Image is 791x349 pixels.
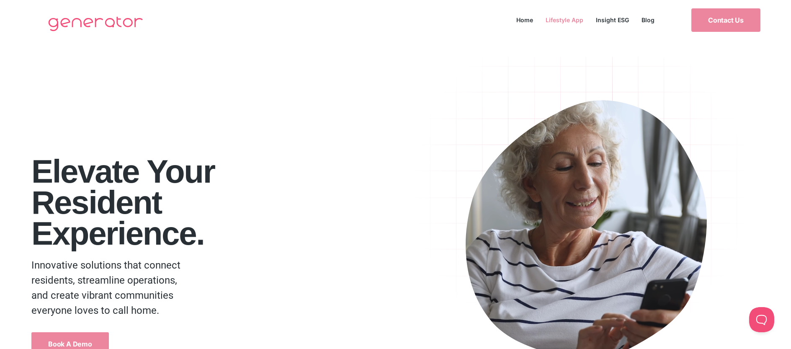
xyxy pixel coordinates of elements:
nav: Menu [510,14,661,26]
p: Innovative solutions that connect residents, streamline operations, and create vibrant communitie... [31,258,188,318]
a: Insight ESG [590,14,635,26]
a: Lifestyle App [539,14,590,26]
a: Home [510,14,539,26]
span: Contact Us [708,17,744,23]
h1: Elevate your Resident Experience. [31,156,405,249]
iframe: Toggle Customer Support [749,307,774,332]
a: Blog [635,14,661,26]
a: Contact Us [691,8,760,32]
span: Book a Demo [48,341,92,347]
